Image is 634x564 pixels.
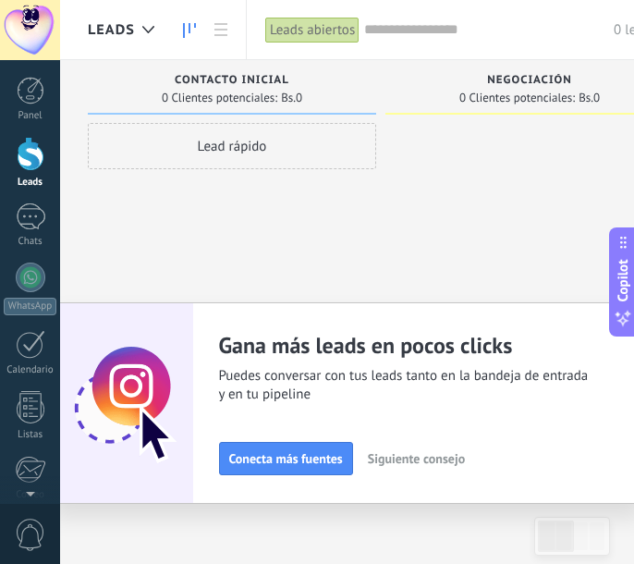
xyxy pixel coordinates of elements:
div: Listas [4,429,57,441]
div: Panel [4,110,57,122]
span: Bs.0 [281,92,302,104]
a: Leads [174,12,205,48]
div: Contacto inicial [97,74,367,90]
div: Calendario [4,364,57,376]
button: Conecta más fuentes [219,442,353,475]
div: Leads abiertos [265,17,360,43]
span: Bs.0 [579,92,600,104]
span: Puedes conversar con tus leads tanto en la bandeja de entrada y en tu pipeline [219,367,591,404]
span: Leads [88,21,135,39]
button: Siguiente consejo [360,445,473,472]
div: Lead rápido [88,123,376,169]
span: Copilot [614,260,632,302]
span: Siguiente consejo [368,452,465,465]
span: Contacto inicial [175,74,289,87]
div: Leads [4,177,57,189]
div: Chats [4,236,57,248]
div: WhatsApp [4,298,56,315]
h2: Gana más leads en pocos clicks [219,331,591,360]
span: Conecta más fuentes [229,452,343,465]
a: Lista [205,12,237,48]
span: 0 Clientes potenciales: [459,92,575,104]
span: 0 Clientes potenciales: [162,92,277,104]
span: Negociación [487,74,572,87]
